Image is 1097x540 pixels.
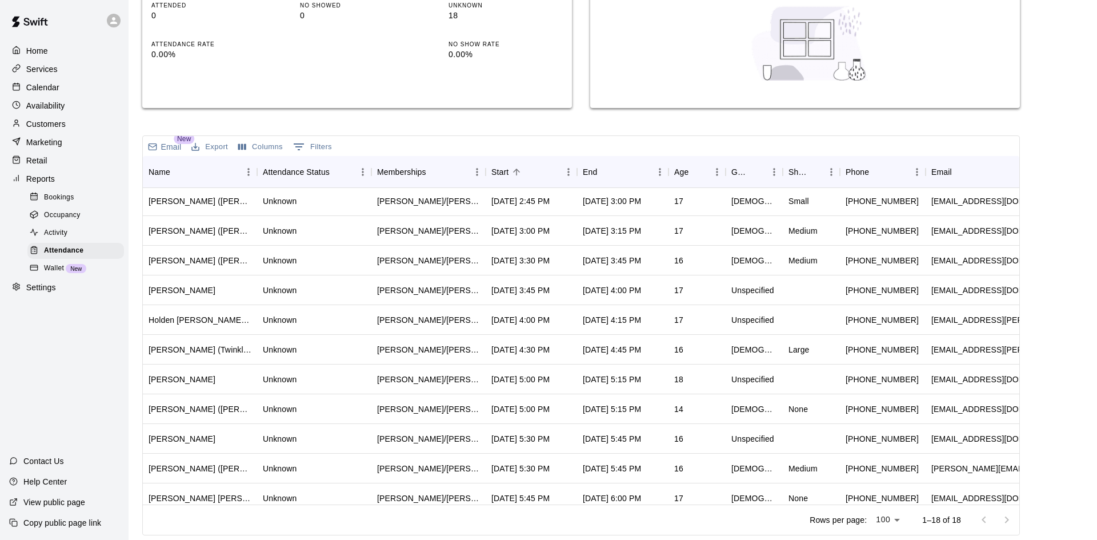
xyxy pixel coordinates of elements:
button: Sort [426,164,442,180]
p: NO SHOWED [300,1,414,10]
div: Medium [788,463,818,474]
p: Availability [26,100,65,111]
div: None [788,493,808,504]
img: Nothing to see here [746,1,874,86]
span: Occupancy [44,210,81,221]
div: reginalgabriel@gmail.com [931,195,1069,207]
p: Settings [26,282,56,293]
div: Unspecified [731,374,774,385]
div: James Statler (James Statler) [149,225,251,237]
div: Male [731,255,777,266]
p: Marketing [26,137,62,148]
div: Tom/Mike - Full Year Member Unlimited [377,403,480,415]
button: Sort [170,164,186,180]
div: Gender [726,156,783,188]
button: Menu [240,163,257,181]
div: Activity [27,225,124,241]
div: Male [731,463,777,474]
div: Male [731,403,777,415]
p: Copy public page link [23,517,101,529]
button: Menu [908,163,926,181]
button: Sort [688,164,704,180]
div: 14 [674,403,683,415]
div: jojofava10@gmail.com [931,374,1069,385]
div: Langston McDonald (Twinkle Morgan) [149,344,251,355]
div: scotththompson@mac.com [931,255,1069,266]
div: End [577,156,668,188]
div: Unknown [263,463,297,474]
p: 0.00% [151,49,266,61]
button: Show filters [290,138,335,156]
div: 17 [674,195,683,207]
div: Large [788,344,810,355]
a: Calendar [9,79,119,96]
div: Sep 17, 2025, 3:30 PM [491,255,550,266]
div: Male [731,225,777,237]
div: Tom/Mike - Full Year Member Unlimited [377,255,480,266]
div: +19179686627 [846,344,919,355]
div: holden.cohn@gmail.com [931,314,1091,326]
p: ATTENDED [151,1,266,10]
div: +12064655298 [846,255,919,266]
div: Sep 17, 2025, 5:45 PM [583,433,641,445]
div: 16 [674,255,683,266]
div: Tom/Mike - 6 Month Membership - 2x per week, Todd/Brad - Full Year Member Unlimited [377,314,480,326]
div: Unknown [263,225,297,237]
div: Attendance Status [263,156,330,188]
div: Phone [846,156,869,188]
a: Customers [9,115,119,133]
div: Sep 17, 2025, 5:30 PM [491,463,550,474]
div: Sep 17, 2025, 6:00 PM [583,493,641,504]
div: Unknown [263,314,297,326]
button: Sort [869,164,885,180]
div: Memberships [371,156,486,188]
div: 17 [674,493,683,504]
a: Settings [9,279,119,296]
a: Occupancy [27,206,129,224]
a: Marketing [9,134,119,151]
div: Home [9,42,119,59]
div: 16 [674,433,683,445]
p: Home [26,45,48,57]
div: Attendance Status [257,156,371,188]
div: Age [668,156,726,188]
div: Shirt Size [783,156,840,188]
div: Sep 17, 2025, 3:00 PM [491,225,550,237]
div: None [788,403,808,415]
span: Wallet [44,263,64,274]
p: Calendar [26,82,59,93]
div: Unknown [263,344,297,355]
div: Chadwick Thompson (Scott Thompson) [149,255,251,266]
div: Sep 17, 2025, 3:00 PM [583,195,641,207]
div: +12012127499 [846,433,919,445]
div: Sep 17, 2025, 3:15 PM [583,225,641,237]
div: Male [731,344,777,355]
p: ATTENDANCE RATE [151,40,266,49]
a: Activity [27,225,129,242]
span: New [174,134,194,144]
button: Sort [509,164,525,180]
div: Shirt Size [788,156,807,188]
p: 18 [449,10,563,22]
button: Menu [823,163,840,181]
div: +12012327814 [846,463,919,474]
p: 0.00% [449,49,563,61]
div: Email [926,156,1097,188]
div: Availability [9,97,119,114]
span: New [66,266,86,272]
div: Sep 17, 2025, 5:30 PM [491,433,550,445]
div: Unknown [263,285,297,296]
div: Male [731,493,777,504]
div: Sep 17, 2025, 4:00 PM [491,314,550,326]
button: Menu [354,163,371,181]
div: millerlow7@gmail.com [931,403,1069,415]
div: Tom/Mike - 6 Month Membership - 2x per week [377,225,480,237]
div: Sep 17, 2025, 3:45 PM [583,255,641,266]
p: 0 [300,10,414,22]
div: Sep 17, 2025, 5:00 PM [491,403,550,415]
div: Unknown [263,493,297,504]
div: sean@lipskyportales.com [931,463,1091,474]
p: Email [161,141,182,153]
div: Sep 17, 2025, 5:15 PM [583,374,641,385]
